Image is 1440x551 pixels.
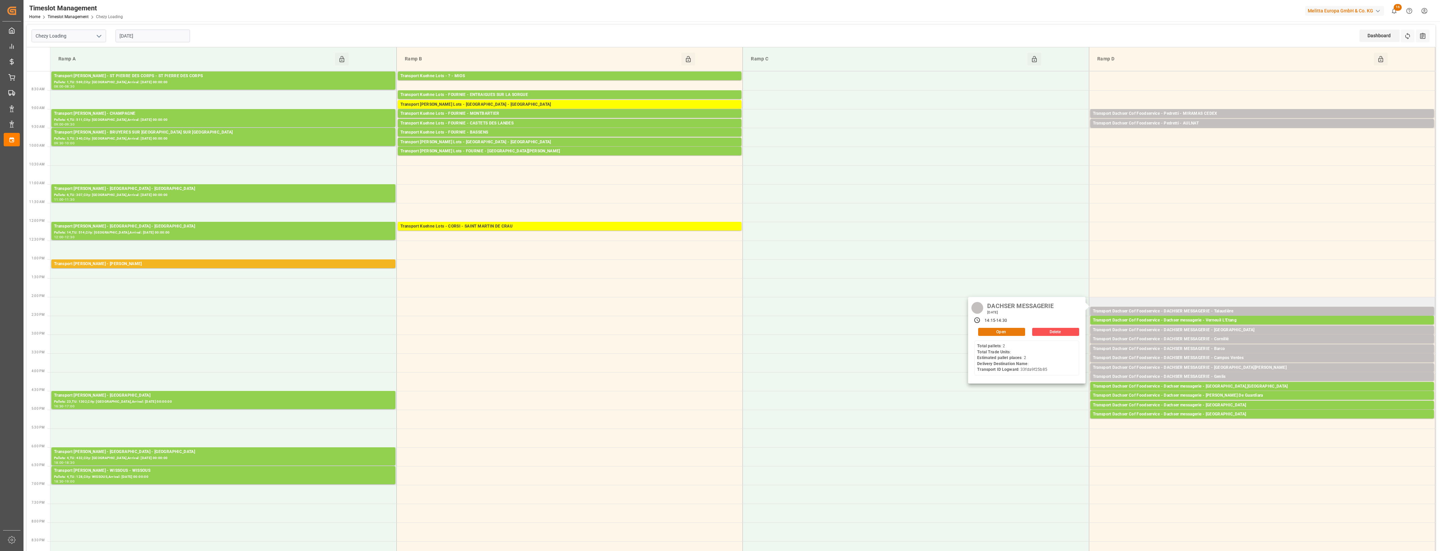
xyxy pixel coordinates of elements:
[400,108,739,114] div: Pallets: ,TU: 195,City: [GEOGRAPHIC_DATA],Arrival: [DATE] 00:00:00
[32,350,45,354] span: 3:30 PM
[1093,409,1431,414] div: Pallets: ,TU: 66,City: [GEOGRAPHIC_DATA],Arrival: [DATE] 00:00:00
[400,127,739,133] div: Pallets: 4,TU: ,City: CASTETS DES [PERSON_NAME],Arrival: [DATE] 00:00:00
[400,136,739,142] div: Pallets: 4,TU: ,City: [GEOGRAPHIC_DATA],Arrival: [DATE] 00:00:00
[400,80,739,85] div: Pallets: 16,TU: 28,City: MIOS,Arrival: [DATE] 00:00:00
[1093,402,1431,409] div: Transport Dachser Cof Foodservice - Dachser messagerie - [GEOGRAPHIC_DATA]
[1093,117,1431,123] div: Pallets: 1,TU: 48,City: MIRAMAS CEDEX,Arrival: [DATE] 00:00:00
[1093,361,1431,367] div: Pallets: ,TU: 76,City: [GEOGRAPHIC_DATA],Arrival: [DATE] 00:00:00
[32,125,45,129] span: 9:30 AM
[1093,336,1431,343] div: Transport Dachser Cof Foodservice - DACHSER MESSAGERIE - Cornillé
[1093,364,1431,371] div: Transport Dachser Cof Foodservice - DACHSER MESSAGERIE - [GEOGRAPHIC_DATA][PERSON_NAME]
[54,198,64,201] div: 11:00
[32,538,45,542] span: 8:30 PM
[56,53,335,65] div: Ramp A
[54,123,64,126] div: 09:00
[977,367,1018,372] b: Transport ID Logward
[54,236,64,239] div: 12:00
[1093,355,1431,361] div: Transport Dachser Cof Foodservice - DACHSER MESSAGERIE - Campos Verdes
[1359,30,1400,42] div: Dashboard
[64,198,65,201] div: -
[64,85,65,88] div: -
[54,405,64,408] div: 16:30
[54,85,64,88] div: 08:00
[1093,120,1431,127] div: Transport Dachser Cof Foodservice - Pedretti - AULNAT
[32,407,45,410] span: 5:00 PM
[48,14,89,19] a: Timeslot Management
[29,181,45,185] span: 11:00 AM
[1093,110,1431,117] div: Transport Dachser Cof Foodservice - Pedretti - MIRAMAS CEDEX
[32,501,45,504] span: 7:30 PM
[400,98,739,104] div: Pallets: 2,TU: 337,City: [GEOGRAPHIC_DATA],Arrival: [DATE] 00:00:00
[400,110,739,117] div: Transport Kuehne Lots - FOURNIE - MONTBARTIER
[32,106,45,110] span: 9:00 AM
[1093,315,1431,320] div: Pallets: 2,TU: ,City: [GEOGRAPHIC_DATA],Arrival: [DATE] 00:00:00
[54,73,393,80] div: Transport [PERSON_NAME] - ST PIERRE DES CORPS - ST PIERRE DES CORPS
[400,139,739,146] div: Transport [PERSON_NAME] Lots - [GEOGRAPHIC_DATA] - [GEOGRAPHIC_DATA]
[65,85,75,88] div: 08:30
[54,261,393,267] div: Transport [PERSON_NAME] - [PERSON_NAME]
[29,162,45,166] span: 10:30 AM
[977,343,1047,373] div: : 2 : : 2 : : 33fda9f25b85
[977,361,1027,366] b: Delivery Destination Name
[400,117,739,123] div: Pallets: 3,TU: 56,City: MONTBARTIER,Arrival: [DATE] 00:00:00
[985,318,995,324] div: 14:15
[1093,371,1431,377] div: Pallets: ,TU: 80,City: [GEOGRAPHIC_DATA][PERSON_NAME],Arrival: [DATE] 00:00:00
[32,332,45,335] span: 3:00 PM
[64,480,65,483] div: -
[65,405,75,408] div: 17:00
[64,461,65,464] div: -
[54,461,64,464] div: 18:00
[54,192,393,198] div: Pallets: 6,TU: 307,City: [GEOGRAPHIC_DATA],Arrival: [DATE] 00:00:00
[1402,3,1417,18] button: Help Center
[54,186,393,192] div: Transport [PERSON_NAME] - [GEOGRAPHIC_DATA] - [GEOGRAPHIC_DATA]
[32,463,45,467] span: 6:30 PM
[65,461,75,464] div: 18:30
[54,117,393,123] div: Pallets: 4,TU: 511,City: [GEOGRAPHIC_DATA],Arrival: [DATE] 00:00:00
[1093,380,1431,386] div: Pallets: 2,TU: 26,City: [GEOGRAPHIC_DATA],Arrival: [DATE] 00:00:00
[1093,324,1431,330] div: Pallets: ,TU: 175,City: Verneuil L'Etang,Arrival: [DATE] 00:00:00
[400,146,739,151] div: Pallets: ,TU: 70,City: [GEOGRAPHIC_DATA],Arrival: [DATE] 00:00:00
[1093,390,1431,396] div: Pallets: 2,TU: 20,City: [GEOGRAPHIC_DATA],[GEOGRAPHIC_DATA],Arrival: [DATE] 00:00:00
[1093,418,1431,423] div: Pallets: 2,TU: 9,City: [GEOGRAPHIC_DATA],Arrival: [DATE] 00:00:00
[1093,399,1431,405] div: Pallets: 1,TU: 130,City: [GEOGRAPHIC_DATA],Arrival: [DATE] 00:00:00
[32,388,45,392] span: 4:30 PM
[32,425,45,429] span: 5:30 PM
[32,444,45,448] span: 6:00 PM
[1305,4,1387,17] button: Melitta Europa GmbH & Co. KG
[748,53,1027,65] div: Ramp C
[1093,327,1431,334] div: Transport Dachser Cof Foodservice - DACHSER MESSAGERIE - [GEOGRAPHIC_DATA]
[400,73,739,80] div: Transport Kuehne Lots - ? - MIOS
[977,355,1021,360] b: Estimated pallet places
[977,344,1001,348] b: Total pallets
[64,142,65,145] div: -
[65,142,75,145] div: 10:00
[985,300,1056,310] div: DACHSER MESSAGERIE
[54,267,393,273] div: Pallets: ,TU: 81,City: [GEOGRAPHIC_DATA],Arrival: [DATE] 00:00:00
[977,350,1010,354] b: Total Trade Units
[54,467,393,474] div: Transport [PERSON_NAME] - WISSOUS - WISSOUS
[1093,352,1431,358] div: Pallets: ,TU: 160,City: Barco,Arrival: [DATE] 00:00:00
[1394,4,1402,11] span: 16
[995,318,996,324] div: -
[29,219,45,222] span: 12:00 PM
[996,318,1007,324] div: 14:30
[400,129,739,136] div: Transport Kuehne Lots - FOURNIE - BASSENS
[54,480,64,483] div: 18:30
[400,223,739,230] div: Transport Kuehne Lots - CORSI - SAINT MARTIN DE CRAU
[29,200,45,204] span: 11:30 AM
[400,155,739,160] div: Pallets: ,TU: 25,City: [GEOGRAPHIC_DATA][PERSON_NAME],Arrival: [DATE] 00:00:00
[65,198,75,201] div: 11:30
[64,405,65,408] div: -
[29,14,40,19] a: Home
[54,110,393,117] div: Transport [PERSON_NAME] - CHAMPAGNE
[64,236,65,239] div: -
[1387,3,1402,18] button: show 16 new notifications
[54,129,393,136] div: Transport [PERSON_NAME] - BRUYERES SUR [GEOGRAPHIC_DATA] SUR [GEOGRAPHIC_DATA]
[32,30,106,42] input: Type to search/select
[29,144,45,147] span: 10:00 AM
[94,31,104,41] button: open menu
[32,256,45,260] span: 1:00 PM
[65,480,75,483] div: 19:00
[29,238,45,241] span: 12:30 PM
[54,399,393,405] div: Pallets: 23,TU: 1302,City: [GEOGRAPHIC_DATA],Arrival: [DATE] 00:00:00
